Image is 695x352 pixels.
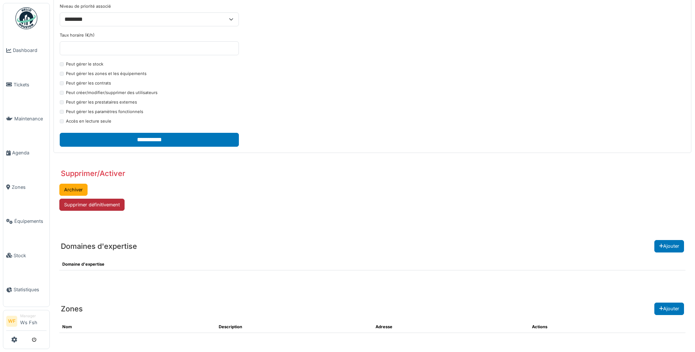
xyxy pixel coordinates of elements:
[66,71,147,77] label: Peut gérer les zones et les équipements
[20,313,47,329] li: Ws Fsh
[14,252,47,259] span: Stock
[66,80,111,86] label: Peut gérer les contrats
[59,321,216,333] th: Nom
[216,321,372,333] th: Description
[654,240,684,252] button: Ajouter
[3,102,49,136] a: Maintenance
[66,99,137,105] label: Peut gérer les prestataires externes
[14,115,47,122] span: Maintenance
[14,81,47,88] span: Tickets
[14,218,47,225] span: Équipements
[59,184,88,196] button: Archiver
[61,169,125,178] h3: Supprimer/Activer
[61,242,137,251] h3: Domaines d'expertise
[6,313,47,331] a: WF ManagerWs Fsh
[3,33,49,67] a: Dashboard
[66,118,111,124] label: Accès en lecture seule
[66,61,103,67] label: Peut gérer le stock
[654,303,684,315] button: Ajouter
[3,67,49,101] a: Tickets
[12,149,47,156] span: Agenda
[3,136,49,170] a: Agenda
[3,170,49,204] a: Zones
[12,184,47,191] span: Zones
[3,238,49,272] a: Stock
[20,313,47,319] div: Manager
[14,286,47,293] span: Statistiques
[66,109,143,115] label: Peut gérer les paramètres fonctionnels
[13,47,47,54] span: Dashboard
[59,258,685,270] th: Domaine d'expertise
[15,7,37,29] img: Badge_color-CXgf-gQk.svg
[3,273,49,307] a: Statistiques
[3,204,49,238] a: Équipements
[6,316,17,327] li: WF
[529,321,685,333] th: Actions
[61,304,83,313] h3: Zones
[66,90,158,96] label: Peut créer/modifier/supprimer des utilisateurs
[60,32,95,38] label: Taux horaire (€/h)
[60,3,111,10] label: Niveau de priorité associé
[373,321,529,333] th: Adresse
[59,199,125,211] button: Supprimer définitivement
